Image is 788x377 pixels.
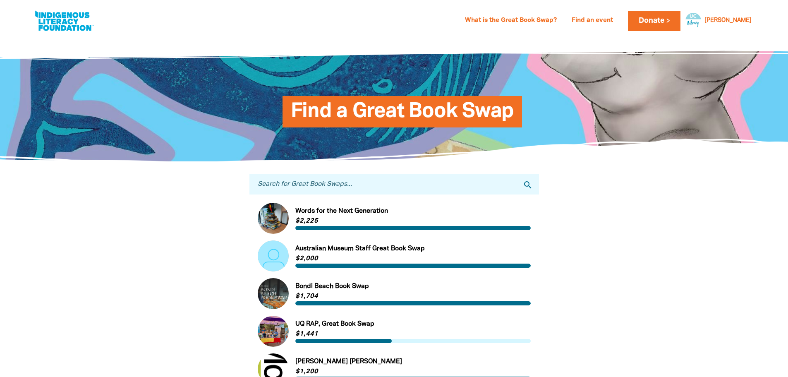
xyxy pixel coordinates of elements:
i: search [523,180,533,190]
span: Find a Great Book Swap [291,102,514,127]
a: Find an event [567,14,618,27]
a: [PERSON_NAME] [704,18,752,24]
a: What is the Great Book Swap? [460,14,562,27]
a: Donate [628,11,680,31]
